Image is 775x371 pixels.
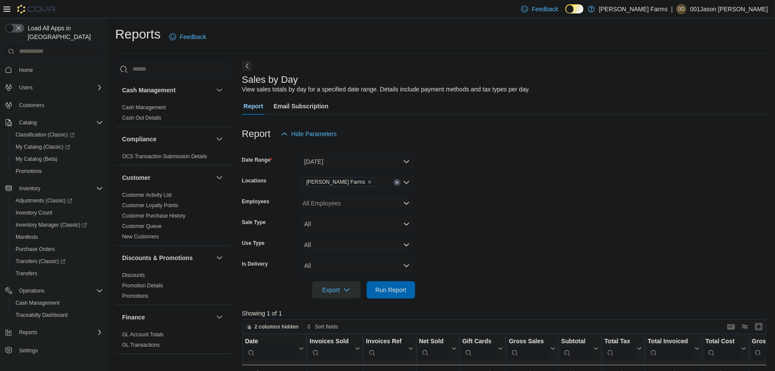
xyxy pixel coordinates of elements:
[678,4,685,14] span: 0D
[299,236,415,254] button: All
[122,86,213,94] button: Cash Management
[317,281,355,299] span: Export
[242,198,269,205] label: Employees
[604,337,642,359] button: Total Tax
[303,322,342,332] button: Sort fields
[122,153,207,159] a: OCS Transaction Submission Details
[122,254,213,262] button: Discounts & Promotions
[115,26,161,43] h1: Reports
[122,153,207,160] span: OCS Transaction Submission Details
[115,102,232,127] div: Cash Management
[672,4,673,14] p: |
[561,337,592,359] div: Subtotal
[16,117,103,128] span: Catalog
[462,337,496,345] div: Gift Cards
[367,281,415,299] button: Run Report
[310,337,353,345] div: Invoices Sold
[12,268,103,279] span: Transfers
[214,253,225,263] button: Discounts & Promotions
[16,117,40,128] button: Catalog
[9,141,107,153] a: My Catalog (Classic)
[12,154,103,164] span: My Catalog (Beta)
[12,256,103,267] span: Transfers (Classic)
[242,61,252,71] button: Next
[705,337,746,359] button: Total Cost
[12,154,61,164] a: My Catalog (Beta)
[462,337,503,359] button: Gift Cards
[122,173,213,182] button: Customer
[115,151,232,165] div: Compliance
[214,134,225,144] button: Compliance
[115,190,232,245] div: Customer
[561,337,592,345] div: Subtotal
[19,102,44,109] span: Customers
[122,223,161,230] span: Customer Queue
[19,329,37,336] span: Reports
[16,312,68,319] span: Traceabilty Dashboard
[16,197,72,204] span: Adjustments (Classic)
[648,337,693,345] div: Total Invoiced
[245,337,297,359] div: Date
[12,244,58,254] a: Purchase Orders
[9,243,107,255] button: Purchase Orders
[19,84,32,91] span: Users
[12,142,103,152] span: My Catalog (Classic)
[122,272,145,278] a: Discounts
[648,337,700,359] button: Total Invoiced
[419,337,456,359] button: Net Sold
[12,310,71,320] a: Traceabilty Dashboard
[16,183,44,194] button: Inventory
[274,98,329,115] span: Email Subscription
[561,337,599,359] button: Subtotal
[9,153,107,165] button: My Catalog (Beta)
[115,270,232,305] div: Discounts & Promotions
[122,114,161,121] span: Cash Out Details
[690,4,768,14] p: 001Jason [PERSON_NAME]
[12,220,103,230] span: Inventory Manager (Classic)
[9,219,107,231] a: Inventory Manager (Classic)
[242,156,273,163] label: Date Range
[565,4,584,13] input: Dark Mode
[122,223,161,229] a: Customer Queue
[242,309,772,318] p: Showing 1 of 1
[16,345,41,356] a: Settings
[2,81,107,94] button: Users
[9,231,107,243] button: Manifests
[115,329,232,354] div: Finance
[214,85,225,95] button: Cash Management
[166,28,210,46] a: Feedback
[19,347,38,354] span: Settings
[403,179,410,186] button: Open list of options
[122,313,213,322] button: Finance
[16,143,70,150] span: My Catalog (Classic)
[16,221,87,228] span: Inventory Manager (Classic)
[122,272,145,279] span: Discounts
[16,270,37,277] span: Transfers
[16,327,41,338] button: Reports
[122,173,150,182] h3: Customer
[2,182,107,195] button: Inventory
[299,215,415,233] button: All
[242,129,271,139] h3: Report
[9,267,107,280] button: Transfers
[180,33,206,41] span: Feedback
[419,337,449,359] div: Net Sold
[122,202,178,208] a: Customer Loyalty Points
[2,117,107,129] button: Catalog
[12,232,103,242] span: Manifests
[9,309,107,321] button: Traceabilty Dashboard
[12,130,103,140] span: Classification (Classic)
[509,337,549,345] div: Gross Sales
[122,104,166,111] a: Cash Management
[509,337,549,359] div: Gross Sales
[604,337,635,345] div: Total Tax
[310,337,360,359] button: Invoices Sold
[122,283,163,289] a: Promotion Details
[419,337,449,345] div: Net Sold
[122,332,164,338] a: GL Account Totals
[122,86,176,94] h3: Cash Management
[9,195,107,207] a: Adjustments (Classic)
[754,322,764,332] button: Enter fullscreen
[307,178,365,186] span: [PERSON_NAME] Farms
